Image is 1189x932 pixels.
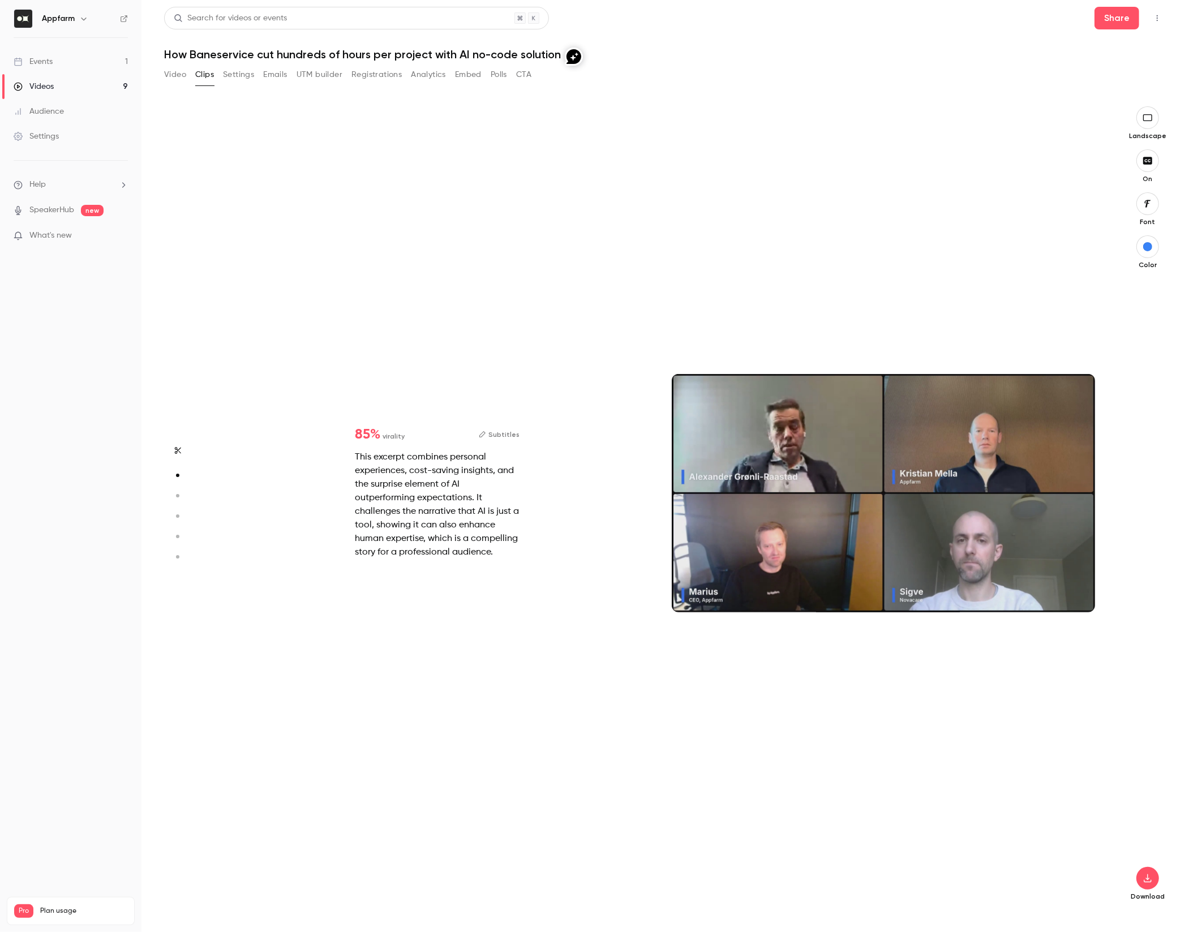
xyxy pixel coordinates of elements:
[14,106,64,117] div: Audience
[351,66,402,84] button: Registrations
[355,450,520,559] div: This excerpt combines personal experiences, cost-saving insights, and the surprise element of AI ...
[297,66,342,84] button: UTM builder
[14,56,53,67] div: Events
[29,179,46,191] span: Help
[174,12,287,24] div: Search for videos or events
[164,66,186,84] button: Video
[14,904,33,918] span: Pro
[42,13,75,24] h6: Appfarm
[223,66,254,84] button: Settings
[1130,174,1166,183] p: On
[1148,9,1166,27] button: Top Bar Actions
[14,10,32,28] img: Appfarm
[29,204,74,216] a: SpeakerHub
[40,907,127,916] span: Plan usage
[383,431,405,441] span: virality
[1130,217,1166,226] p: Font
[29,230,72,242] span: What's new
[164,48,1166,61] h1: How Baneservice cut hundreds of hours per project with AI no-code solution
[355,428,380,441] span: 85 %
[411,66,446,84] button: Analytics
[455,66,482,84] button: Embed
[1130,892,1166,901] p: Download
[1130,260,1166,269] p: Color
[1094,7,1139,29] button: Share
[516,66,531,84] button: CTA
[479,428,520,441] button: Subtitles
[14,179,128,191] li: help-dropdown-opener
[195,66,214,84] button: Clips
[14,131,59,142] div: Settings
[263,66,287,84] button: Emails
[81,205,104,216] span: new
[114,231,128,241] iframe: Noticeable Trigger
[1129,131,1166,140] p: Landscape
[491,66,507,84] button: Polls
[14,81,54,92] div: Videos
